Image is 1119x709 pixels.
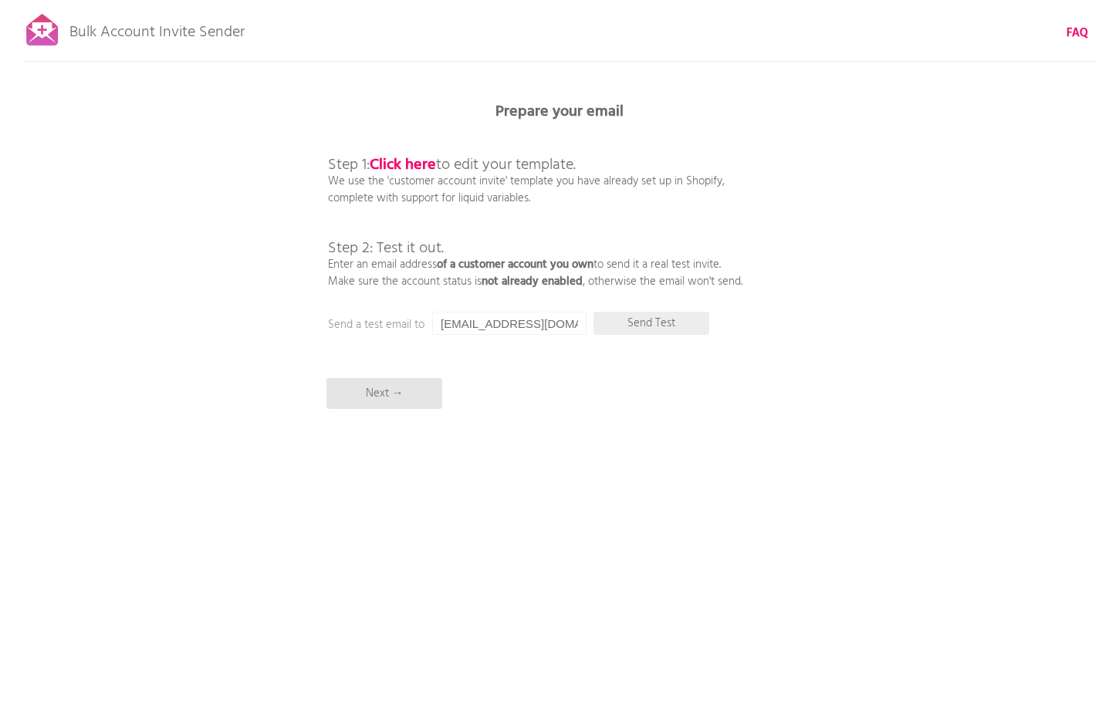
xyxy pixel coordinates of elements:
[1067,24,1088,42] b: FAQ
[326,378,442,409] p: Next →
[69,9,245,48] p: Bulk Account Invite Sender
[328,153,576,177] span: Step 1: to edit your template.
[328,236,444,261] span: Step 2: Test it out.
[328,123,742,290] p: We use the 'customer account invite' template you have already set up in Shopify, complete with s...
[328,316,637,333] p: Send a test email to
[593,312,709,335] p: Send Test
[482,272,583,291] b: not already enabled
[1067,25,1088,42] a: FAQ
[495,100,624,124] b: Prepare your email
[370,153,436,177] a: Click here
[437,255,593,274] b: of a customer account you own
